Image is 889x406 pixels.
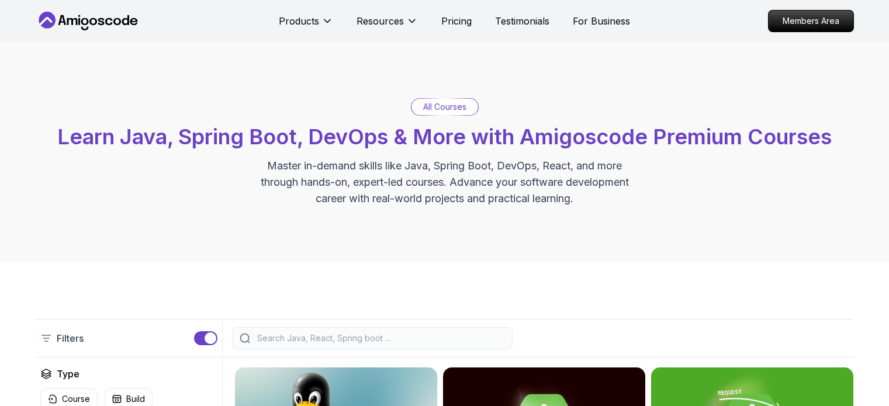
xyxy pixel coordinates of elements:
a: For Business [573,14,630,28]
p: Build [126,393,145,405]
p: Master in-demand skills like Java, Spring Boot, DevOps, React, and more through hands-on, expert-... [248,158,641,207]
p: All Courses [423,101,466,113]
input: Search Java, React, Spring boot ... [255,332,505,344]
a: Members Area [768,10,854,32]
p: Course [62,393,90,405]
span: Learn Java, Spring Boot, DevOps & More with Amigoscode Premium Courses [57,124,832,150]
button: Resources [357,14,418,37]
a: Pricing [441,14,472,28]
p: Resources [357,14,404,28]
p: Members Area [769,11,853,32]
a: Testimonials [495,14,549,28]
h2: Type [57,367,79,381]
p: Filters [57,331,84,345]
p: Products [279,14,319,28]
button: Products [279,14,333,37]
